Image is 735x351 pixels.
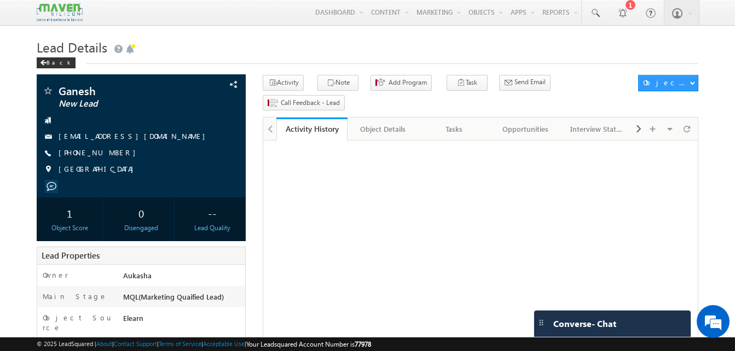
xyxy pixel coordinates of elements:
button: Send Email [499,75,551,91]
span: © 2025 LeadSquared | | | | | [37,339,371,349]
a: Object Details [348,118,419,141]
label: Object Source [43,313,113,332]
span: Send Email [514,77,546,87]
button: Task [447,75,488,91]
button: Add Program [371,75,432,91]
span: Lead Properties [42,250,100,261]
div: Tasks [428,122,481,136]
button: Activity [263,75,304,91]
span: 77978 [355,340,371,348]
div: -- [182,203,242,223]
label: Main Stage [43,291,107,301]
span: Call Feedback - Lead [281,98,340,108]
div: Back [37,57,76,68]
span: Ganesh [59,85,187,96]
img: carter-drag [537,318,546,327]
div: Opportunities [499,122,552,136]
button: Call Feedback - Lead [263,95,345,111]
a: Opportunities [490,118,562,141]
span: Your Leadsquared Account Number is [246,340,371,348]
span: Aukasha [123,271,152,280]
button: Object Actions [638,75,698,91]
a: Contact Support [114,340,157,347]
a: Terms of Service [159,340,201,347]
span: [PHONE_NUMBER] [59,148,141,159]
div: Object Actions [643,78,690,87]
span: Add Program [389,78,427,87]
div: MQL(Marketing Quaified Lead) [120,291,245,307]
div: 1 [39,203,100,223]
a: Activity History [276,118,348,141]
a: Acceptable Use [203,340,245,347]
a: Tasks [419,118,490,141]
a: Back [37,57,81,66]
div: Disengaged [111,223,171,233]
span: New Lead [59,98,187,109]
a: Interview Status [562,118,633,141]
label: Owner [43,270,68,280]
span: Lead Details [37,38,107,56]
a: About [96,340,112,347]
button: Note [317,75,358,91]
img: Custom Logo [37,3,83,22]
span: Converse - Chat [553,319,616,329]
div: Activity History [285,124,339,134]
a: [EMAIL_ADDRESS][DOMAIN_NAME] [59,131,211,141]
div: 0 [111,203,171,223]
div: Object Details [356,122,409,136]
div: Lead Quality [182,223,242,233]
div: Object Score [39,223,100,233]
div: Elearn [120,313,245,328]
span: [GEOGRAPHIC_DATA] [59,164,139,175]
div: Interview Status [570,122,623,136]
